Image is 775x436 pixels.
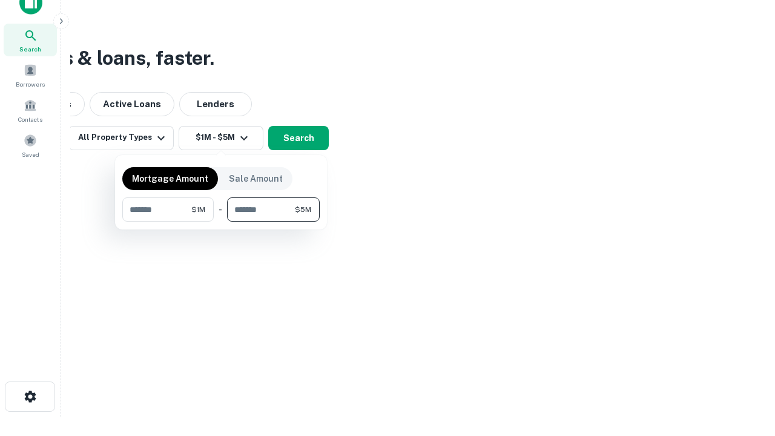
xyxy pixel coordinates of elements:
[295,204,311,215] span: $5M
[191,204,205,215] span: $1M
[229,172,283,185] p: Sale Amount
[132,172,208,185] p: Mortgage Amount
[714,300,775,358] iframe: Chat Widget
[219,197,222,222] div: -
